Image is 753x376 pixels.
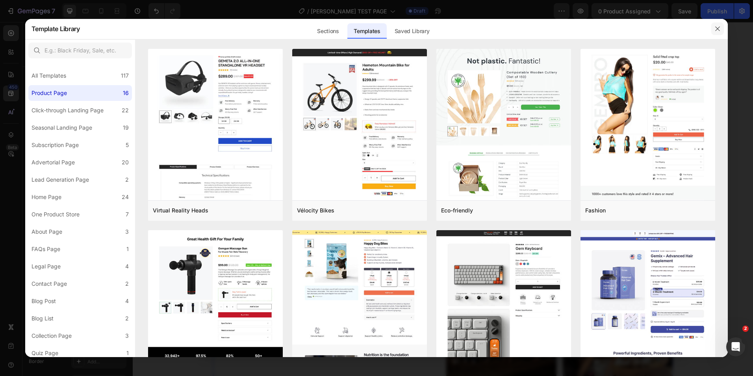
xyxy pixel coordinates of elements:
button: Carousel Back Arrow [71,169,81,179]
div: 2 [125,175,129,184]
h2: Template Library [32,19,80,39]
button: Carousel Next Arrow [540,169,549,179]
button: Dot [355,320,360,325]
button: Dot [323,320,328,325]
div: 20 [122,158,129,167]
div: 117 [121,71,129,80]
div: Click-through Landing Page [32,106,104,115]
button: Dot [292,320,297,325]
div: 16 [123,88,129,98]
button: Dot [260,320,265,325]
div: 24 [122,192,129,202]
div: Collection Page [32,331,72,341]
div: Seasonal Landing Page [32,123,92,132]
div: Legal Page [32,262,61,271]
button: Dot [268,320,273,325]
div: Templates [347,23,386,39]
div: About Page [32,227,62,236]
button: Dot [339,320,344,325]
div: 1 [126,244,129,254]
div: Sections [311,23,345,39]
div: 3 [125,227,129,236]
div: Blog Post [32,296,56,306]
button: Dot [308,320,312,325]
iframe: Intercom live chat [726,337,745,356]
div: Advertorial Page [32,158,75,167]
div: Eco-friendly [441,206,473,215]
button: Dot [276,320,281,325]
div: 5 [126,140,129,150]
button: Dot [331,320,336,325]
div: Quiz Page [32,348,58,358]
button: Dot [300,320,304,325]
div: FAQs Page [32,244,60,254]
div: Lead Generation Page [32,175,89,184]
div: 2 [125,314,129,323]
div: All Templates [32,71,66,80]
div: 2 [125,279,129,289]
div: Contact Page [32,279,67,289]
div: 4 [125,296,129,306]
div: 7 [126,210,129,219]
div: Product Page [32,88,67,98]
div: 1 [126,348,129,358]
div: 22 [122,106,129,115]
button: Dot [315,320,320,325]
button: Dot [347,320,352,325]
div: 3 [125,331,129,341]
div: Home Page [32,192,61,202]
input: E.g.: Black Friday, Sale, etc. [28,43,132,58]
div: Subscription Page [32,140,79,150]
div: 19 [123,123,129,132]
div: Blog List [32,314,54,323]
div: Virtual Reality Heads [153,206,208,215]
button: Dot [284,320,289,325]
div: One Product Store [32,210,80,219]
div: 4 [125,262,129,271]
div: Vélocity Bikes [297,206,334,215]
span: 2 [742,326,749,332]
div: Saved Library [388,23,436,39]
div: Fashion [585,206,606,215]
